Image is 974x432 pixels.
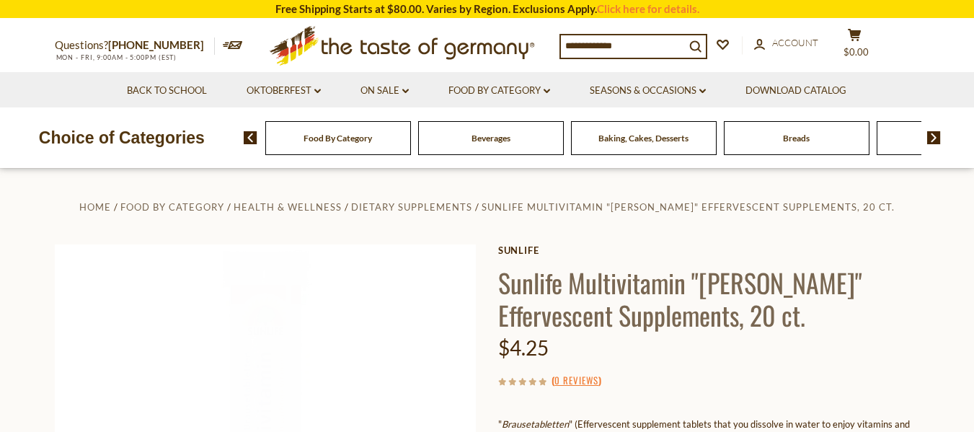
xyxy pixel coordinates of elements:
[833,28,877,64] button: $0.00
[247,83,321,99] a: Oktoberfest
[244,131,257,144] img: previous arrow
[502,418,569,430] em: Brausetabletten
[55,36,215,55] p: Questions?
[772,37,818,48] span: Account
[844,46,869,58] span: $0.00
[783,133,810,144] a: Breads
[234,201,342,213] a: Health & Wellness
[448,83,550,99] a: Food By Category
[108,38,204,51] a: [PHONE_NUMBER]
[55,53,177,61] span: MON - FRI, 9:00AM - 5:00PM (EST)
[498,266,920,331] h1: Sunlife Multivitamin "[PERSON_NAME]" Effervescent Supplements, 20 ct.
[554,373,598,389] a: 0 Reviews
[927,131,941,144] img: next arrow
[597,2,699,15] a: Click here for details.
[498,335,549,360] span: $4.25
[120,201,224,213] a: Food By Category
[498,244,920,256] a: Sunlife
[745,83,846,99] a: Download Catalog
[360,83,409,99] a: On Sale
[598,133,689,144] a: Baking, Cakes, Desserts
[351,201,472,213] a: Dietary Supplements
[471,133,510,144] a: Beverages
[590,83,706,99] a: Seasons & Occasions
[79,201,111,213] a: Home
[127,83,207,99] a: Back to School
[304,133,372,144] a: Food By Category
[552,373,601,387] span: ( )
[754,35,818,51] a: Account
[482,201,895,213] a: Sunlife Multivitamin "[PERSON_NAME]" Effervescent Supplements, 20 ct.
